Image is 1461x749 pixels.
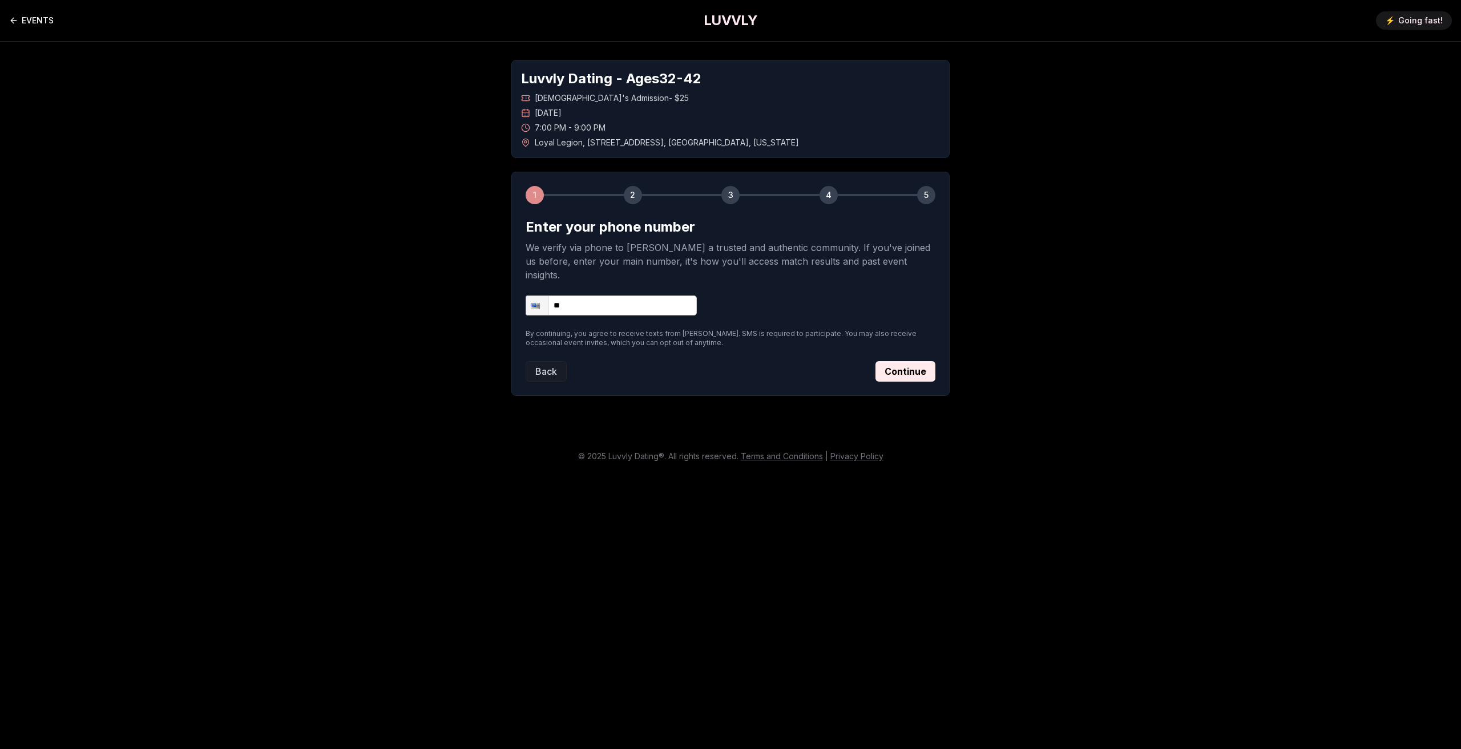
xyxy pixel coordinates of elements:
div: 5 [917,186,935,204]
button: Continue [875,361,935,382]
div: 3 [721,186,740,204]
span: Loyal Legion , [STREET_ADDRESS] , [GEOGRAPHIC_DATA] , [US_STATE] [535,137,799,148]
div: United States: + 1 [526,296,548,315]
span: Going fast! [1398,15,1443,26]
span: [DATE] [535,107,562,119]
button: Back [526,361,567,382]
a: Back to events [9,9,54,32]
span: ⚡️ [1385,15,1395,26]
h2: Enter your phone number [526,218,935,236]
p: By continuing, you agree to receive texts from [PERSON_NAME]. SMS is required to participate. You... [526,329,935,347]
a: Privacy Policy [830,451,883,461]
p: We verify via phone to [PERSON_NAME] a trusted and authentic community. If you've joined us befor... [526,241,935,282]
span: [DEMOGRAPHIC_DATA]'s Admission - $25 [535,92,689,104]
h1: Luvvly Dating - Ages 32 - 42 [521,70,940,88]
div: 4 [820,186,838,204]
a: Terms and Conditions [741,451,823,461]
div: 1 [526,186,544,204]
div: 2 [624,186,642,204]
span: 7:00 PM - 9:00 PM [535,122,606,133]
span: | [825,451,828,461]
a: LUVVLY [704,11,757,30]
